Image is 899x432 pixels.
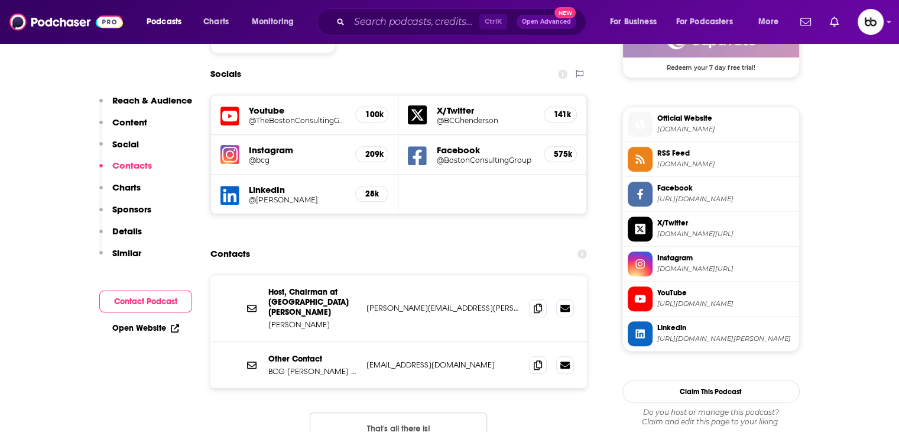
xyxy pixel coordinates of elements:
span: More [758,14,778,30]
p: Details [112,225,142,237]
h5: 141k [554,109,567,120]
span: X/Twitter [657,218,794,228]
div: Claim and edit this page to your liking. [622,408,800,427]
span: Redeem your 7 day free trial! [623,57,799,72]
p: BCG [PERSON_NAME] Institute [268,366,357,376]
h5: 575k [554,149,567,159]
p: Sponsors [112,204,151,215]
span: Podcasts [147,14,181,30]
button: Charts [99,182,141,204]
img: User Profile [858,9,884,35]
button: Reach & Audience [99,95,192,117]
button: Similar [99,247,141,269]
a: Show notifications dropdown [796,12,816,32]
p: Charts [112,182,141,193]
a: Official Website[DOMAIN_NAME] [628,112,794,137]
button: open menu [138,12,197,31]
span: Ctrl K [479,14,507,30]
p: [PERSON_NAME][EMAIL_ADDRESS][PERSON_NAME][DOMAIN_NAME] [366,303,520,313]
input: Search podcasts, credits, & more... [349,12,479,31]
span: Do you host or manage this podcast? [622,408,800,417]
p: [EMAIL_ADDRESS][DOMAIN_NAME] [366,360,520,370]
p: Contacts [112,160,152,171]
span: For Podcasters [676,14,733,30]
h2: Contacts [210,243,250,265]
span: https://www.facebook.com/BostonConsultingGroup [657,195,794,204]
p: Reach & Audience [112,95,192,106]
span: Charts [203,14,229,30]
span: twitter.com/BCGhenderson [657,230,794,238]
h5: Instagram [249,144,346,156]
span: For Business [610,14,657,30]
h5: 28k [365,189,378,199]
button: open menu [668,12,750,31]
a: Charts [196,12,236,31]
span: New [554,7,576,18]
h5: 100k [365,109,378,120]
p: Similar [112,247,141,259]
a: YouTube[URL][DOMAIN_NAME] [628,286,794,311]
span: Monitoring [252,14,294,30]
button: Contacts [99,160,152,182]
a: RSS Feed[DOMAIN_NAME] [628,147,794,172]
span: Linkedin [657,323,794,333]
span: Instagram [657,253,794,263]
button: open menu [602,12,671,31]
h5: X/Twitter [436,105,534,116]
span: https://www.youtube.com/@TheBostonConsultingGroup [657,299,794,308]
button: Details [99,225,142,247]
span: Logged in as aj15670 [858,9,884,35]
a: Captivate Deal: Redeem your 7 day free trial! [623,22,799,70]
img: iconImage [220,145,239,164]
a: Instagram[DOMAIN_NAME][URL] [628,252,794,276]
h2: Socials [210,63,241,85]
span: bcghendersoninstitute.com [657,125,794,134]
button: Sponsors [99,204,151,225]
span: Open Advanced [522,19,571,25]
a: @[PERSON_NAME] [249,195,346,204]
a: Linkedin[URL][DOMAIN_NAME][PERSON_NAME] [628,321,794,346]
p: Content [112,117,147,128]
h5: Facebook [436,144,534,156]
span: instagram.com/bcg [657,265,794,273]
h5: LinkedIn [249,184,346,195]
div: Search podcasts, credits, & more... [328,8,598,36]
span: YouTube [657,288,794,298]
a: X/Twitter[DOMAIN_NAME][URL] [628,217,794,241]
button: open menu [244,12,309,31]
span: feeds.captivate.fm [657,160,794,169]
img: Podchaser - Follow, Share and Rate Podcasts [9,11,123,33]
h5: Youtube [249,105,346,116]
button: Content [99,117,147,138]
a: @BostonConsultingGroup [436,156,534,165]
span: RSS Feed [657,148,794,159]
p: Social [112,138,139,150]
span: https://www.linkedin.com/in/martin-reeves [657,334,794,343]
button: Contact Podcast [99,291,192,312]
a: Show notifications dropdown [825,12,843,32]
a: Open Website [112,323,179,333]
p: [PERSON_NAME] [268,320,357,330]
span: Official Website [657,113,794,124]
p: Other Contact [268,354,357,364]
a: Facebook[URL][DOMAIN_NAME] [628,182,794,207]
h5: 209k [365,149,378,159]
a: @BCGhenderson [436,116,534,125]
a: @bcg [249,156,346,165]
button: Open AdvancedNew [517,15,576,29]
button: Show profile menu [858,9,884,35]
span: Facebook [657,183,794,194]
button: Social [99,138,139,160]
button: Claim This Podcast [622,380,800,403]
button: open menu [750,12,793,31]
a: @TheBostonConsultingGroup [249,116,346,125]
p: Host, Chairman at [GEOGRAPHIC_DATA][PERSON_NAME] [268,287,357,317]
